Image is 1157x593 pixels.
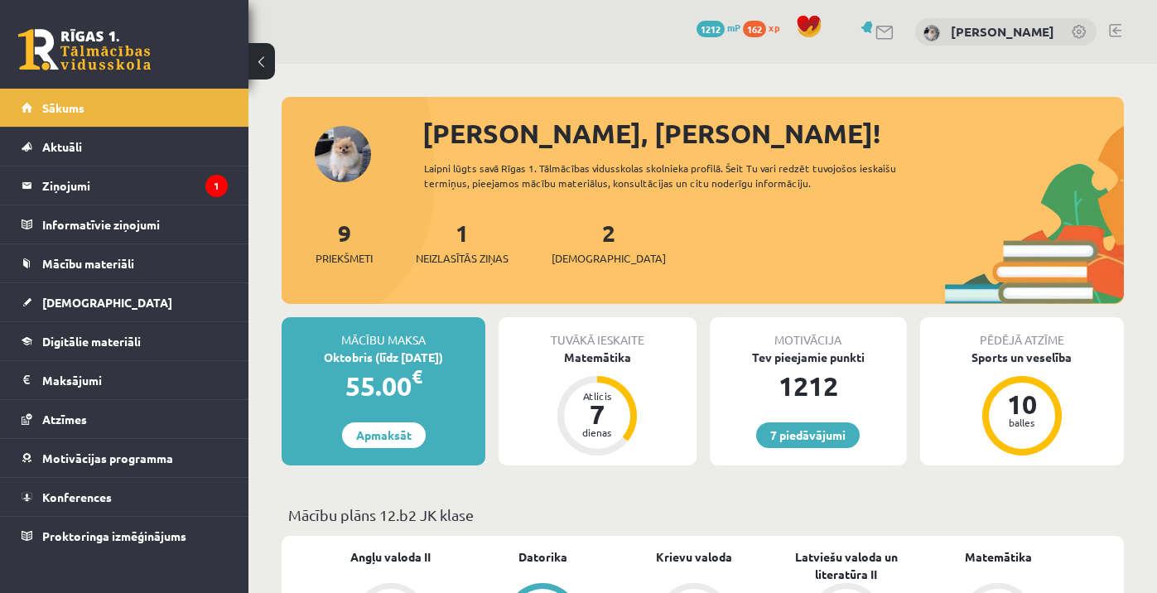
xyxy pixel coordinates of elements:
a: Sports un veselība 10 balles [920,349,1124,458]
span: Mācību materiāli [42,256,134,271]
div: Pēdējā atzīme [920,317,1124,349]
a: Matemātika Atlicis 7 dienas [499,349,696,458]
span: Proktoringa izmēģinājums [42,528,186,543]
a: 2[DEMOGRAPHIC_DATA] [552,218,666,267]
span: Neizlasītās ziņas [416,250,509,267]
a: 7 piedāvājumi [756,422,860,448]
div: 55.00 [282,366,485,406]
legend: Informatīvie ziņojumi [42,205,228,243]
div: Matemātika [499,349,696,366]
a: Matemātika [965,548,1032,566]
img: Emīlija Kajaka [923,25,940,41]
div: Tev pieejamie punkti [710,349,907,366]
a: Aktuāli [22,128,228,166]
a: Latviešu valoda un literatūra II [770,548,922,583]
a: Proktoringa izmēģinājums [22,517,228,555]
span: Priekšmeti [316,250,373,267]
a: [DEMOGRAPHIC_DATA] [22,283,228,321]
a: 9Priekšmeti [316,218,373,267]
div: dienas [572,427,622,437]
a: Rīgas 1. Tālmācības vidusskola [18,29,151,70]
div: Laipni lūgts savā Rīgas 1. Tālmācības vidusskolas skolnieka profilā. Šeit Tu vari redzēt tuvojošo... [424,161,929,190]
div: Oktobris (līdz [DATE]) [282,349,485,366]
div: [PERSON_NAME], [PERSON_NAME]! [422,113,1124,153]
div: 10 [997,391,1047,417]
span: [DEMOGRAPHIC_DATA] [552,250,666,267]
a: Sākums [22,89,228,127]
div: balles [997,417,1047,427]
div: Atlicis [572,391,622,401]
a: 162 xp [743,21,788,34]
a: Datorika [518,548,567,566]
div: Mācību maksa [282,317,485,349]
a: Atzīmes [22,400,228,438]
div: Motivācija [710,317,907,349]
span: [DEMOGRAPHIC_DATA] [42,295,172,310]
div: 7 [572,401,622,427]
span: Atzīmes [42,412,87,427]
div: Tuvākā ieskaite [499,317,696,349]
a: Ziņojumi1 [22,166,228,205]
a: Mācību materiāli [22,244,228,282]
span: 162 [743,21,766,37]
a: Informatīvie ziņojumi [22,205,228,243]
span: € [412,364,422,388]
a: 1Neizlasītās ziņas [416,218,509,267]
a: Apmaksāt [342,422,426,448]
a: 1212 mP [697,21,740,34]
a: Digitālie materiāli [22,322,228,360]
legend: Ziņojumi [42,166,228,205]
legend: Maksājumi [42,361,228,399]
span: xp [769,21,779,34]
i: 1 [205,175,228,197]
p: Mācību plāns 12.b2 JK klase [288,504,1117,526]
div: 1212 [710,366,907,406]
span: Sākums [42,100,84,115]
span: Digitālie materiāli [42,334,141,349]
a: Konferences [22,478,228,516]
span: Konferences [42,489,112,504]
a: Krievu valoda [656,548,732,566]
a: Angļu valoda II [350,548,431,566]
span: mP [727,21,740,34]
span: Aktuāli [42,139,82,154]
a: Maksājumi [22,361,228,399]
a: [PERSON_NAME] [951,23,1054,40]
div: Sports un veselība [920,349,1124,366]
a: Motivācijas programma [22,439,228,477]
span: Motivācijas programma [42,451,173,465]
span: 1212 [697,21,725,37]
